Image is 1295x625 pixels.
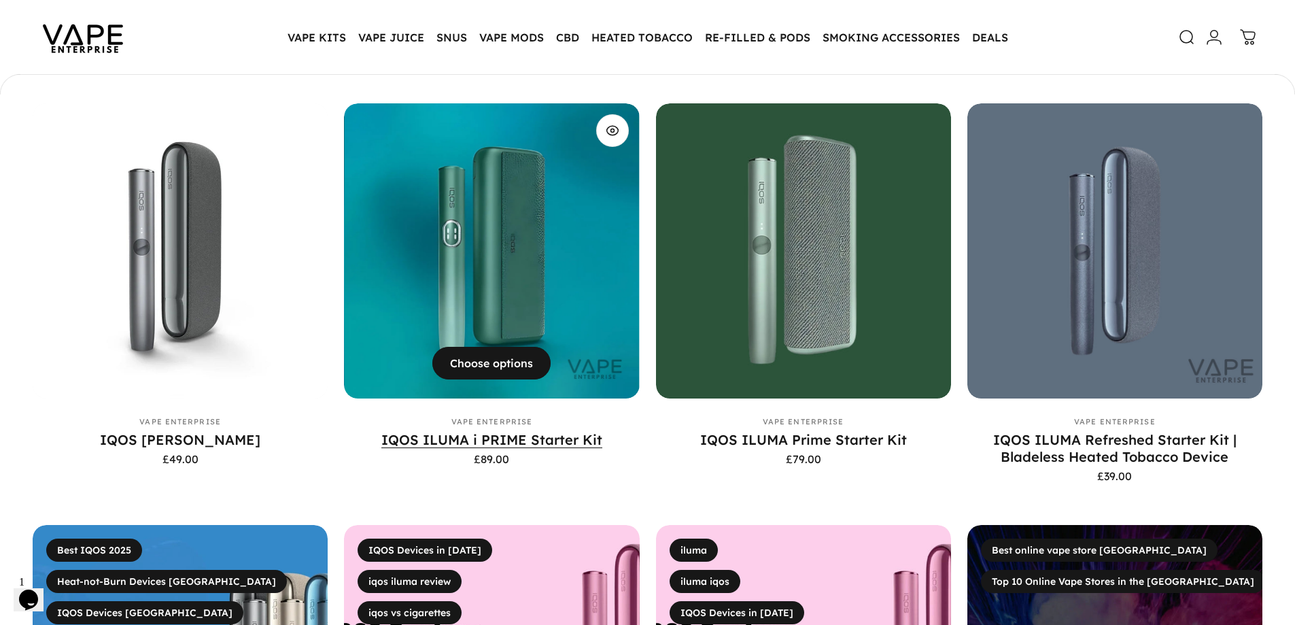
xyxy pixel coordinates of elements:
img: IQOS ILUMA Refreshed Starter Kit [967,103,1262,399]
a: IQOS Devices [GEOGRAPHIC_DATA] [46,601,243,624]
span: £79.00 [786,454,821,464]
a: iqos iluma review [358,570,462,593]
a: IQOS Devices in [DATE] [670,601,804,624]
img: IQOS ILUMA i PRIME Starter Kit [344,103,639,399]
a: Best IQOS 2025 [46,539,142,562]
img: IQOS_Iluma [33,103,328,399]
iframe: chat widget [14,571,57,611]
a: iluma [670,539,718,562]
a: iqos vs cigarettes [358,601,462,624]
nav: Primary [281,23,1014,52]
span: £89.00 [474,454,509,464]
summary: SNUS [430,23,473,52]
summary: HEATED TOBACCO [585,23,699,52]
button: Choose options [432,347,551,379]
summary: VAPE JUICE [352,23,430,52]
span: £49.00 [162,454,198,464]
a: IQOS ILUMA Prime Starter Kit [700,431,907,448]
a: Top 10 Online Vape Stores in the [GEOGRAPHIC_DATA] [981,570,1265,593]
a: IQOS Iluma Device [33,103,328,399]
a: IQOS ILUMA Refreshed Starter Kit | Bladeless Heated Tobacco Device [993,431,1237,465]
summary: CBD [550,23,585,52]
a: Best online vape store [GEOGRAPHIC_DATA] [981,539,1218,562]
summary: VAPE KITS [281,23,352,52]
img: IQOS ILUMA Prime Starter Kit [656,103,951,399]
a: Heat-not-Burn Devices [GEOGRAPHIC_DATA] [46,570,287,593]
a: IQOS ILUMA i PRIME Starter Kit [381,431,602,448]
span: £39.00 [1097,471,1132,482]
a: 0 items [1233,22,1263,52]
summary: RE-FILLED & PODS [699,23,816,52]
a: DEALS [966,23,1014,52]
a: Vape Enterprise [1074,417,1156,426]
a: IQOS ILUMA Refreshed Starter Kit | Bladeless Heated Tobacco Device [967,103,1262,399]
img: Vape Enterprise [22,5,144,69]
a: Vape Enterprise [763,417,844,426]
a: Vape Enterprise [451,417,533,426]
summary: SMOKING ACCESSORIES [816,23,966,52]
a: IQOS [PERSON_NAME] [100,431,260,448]
a: IQOS Devices in [DATE] [358,539,492,562]
img: IQOS ILUMA i PRIME Starter Kit [49,103,344,399]
a: iluma iqos [670,570,740,593]
a: Vape Enterprise [139,417,221,426]
summary: VAPE MODS [473,23,550,52]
